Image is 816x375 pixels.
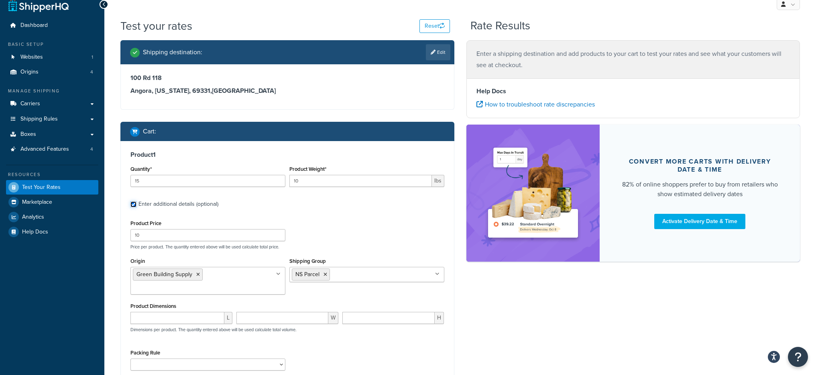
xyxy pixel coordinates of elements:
[6,210,98,224] a: Analytics
[120,18,192,34] h1: Test your rates
[130,74,444,82] h3: 100 Rd 118
[130,166,152,172] label: Quantity*
[6,18,98,33] a: Dashboard
[143,49,202,56] h2: Shipping destination :
[130,175,285,187] input: 0.0
[20,100,40,107] span: Carriers
[6,50,98,65] li: Websites
[470,20,530,32] h2: Rate Results
[6,41,98,48] div: Basic Setup
[6,88,98,94] div: Manage Shipping
[289,258,326,264] label: Shipping Group
[289,175,432,187] input: 0.00
[328,312,338,324] span: W
[654,214,745,229] a: Activate Delivery Date & Time
[22,229,48,236] span: Help Docs
[476,48,790,71] p: Enter a shipping destination and add products to your cart to test your rates and see what your c...
[128,327,297,332] p: Dimensions per product. The quantity entered above will be used calculate total volume.
[20,146,69,153] span: Advanced Features
[476,86,790,96] h4: Help Docs
[20,116,58,123] span: Shipping Rules
[20,131,36,138] span: Boxes
[90,146,93,153] span: 4
[619,180,781,199] div: 82% of online shoppers prefer to buy from retailers who show estimated delivery dates
[476,100,595,109] a: How to troubleshoot rate discrepancies
[6,195,98,209] a: Marketplace
[22,199,52,206] span: Marketplace
[6,142,98,157] a: Advanced Features4
[138,199,218,210] div: Enter additional details (optional)
[295,270,319,279] span: NS Parcel
[90,69,93,76] span: 4
[6,112,98,127] a: Shipping Rules
[224,312,232,324] span: L
[6,142,98,157] li: Advanced Features
[6,65,98,80] li: Origins
[20,54,43,61] span: Websites
[426,44,450,60] a: Edit
[432,175,444,187] span: lbs
[419,19,450,33] button: Reset
[20,22,48,29] span: Dashboard
[92,54,93,61] span: 1
[22,214,44,221] span: Analytics
[143,128,156,135] h2: Cart :
[130,258,145,264] label: Origin
[130,220,161,226] label: Product Price
[130,303,176,309] label: Product Dimensions
[6,171,98,178] div: Resources
[22,184,61,191] span: Test Your Rates
[483,137,583,250] img: feature-image-ddt-36eae7f7280da8017bfb280eaccd9c446f90b1fe08728e4019434db127062ab4.png
[6,225,98,239] a: Help Docs
[6,180,98,195] a: Test Your Rates
[130,87,444,95] h3: Angora, [US_STATE], 69331 , [GEOGRAPHIC_DATA]
[435,312,444,324] span: H
[130,201,136,207] input: Enter additional details (optional)
[128,244,446,250] p: Price per product. The quantity entered above will be used calculate total price.
[6,65,98,80] a: Origins4
[289,166,326,172] label: Product Weight*
[6,127,98,142] a: Boxes
[130,350,160,356] label: Packing Rule
[6,50,98,65] a: Websites1
[20,69,39,76] span: Origins
[136,270,192,279] span: Green Building Supply
[619,158,781,174] div: Convert more carts with delivery date & time
[6,96,98,111] a: Carriers
[788,347,808,367] button: Open Resource Center
[130,151,444,159] h3: Product 1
